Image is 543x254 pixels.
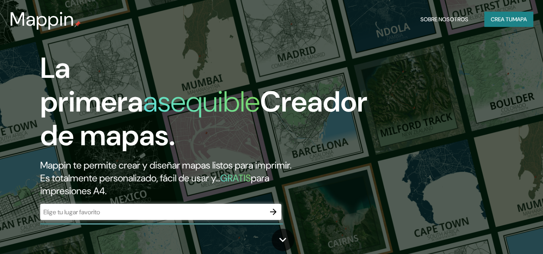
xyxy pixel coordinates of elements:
[40,207,265,217] input: Elige tu lugar favorito
[10,6,74,32] font: Mappin
[40,172,220,184] font: Es totalmente personalizado, fácil de usar y...
[471,223,534,245] iframe: Help widget launcher
[417,12,471,27] button: Sobre nosotros
[40,172,269,197] font: para impresiones A4.
[220,172,251,184] font: GRATIS
[143,83,260,120] font: asequible
[491,16,512,23] font: Crea tu
[512,16,527,23] font: mapa
[40,159,291,171] font: Mappin te permite crear y diseñar mapas listos para imprimir.
[40,83,367,154] font: Creador de mapas.
[420,16,468,23] font: Sobre nosotros
[484,12,533,27] button: Crea tumapa
[74,21,81,27] img: pin de mapeo
[40,49,143,120] font: La primera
